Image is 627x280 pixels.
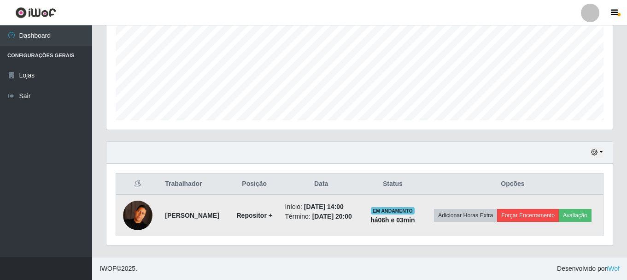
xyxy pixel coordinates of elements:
[363,173,422,195] th: Status
[304,203,344,210] time: [DATE] 14:00
[422,173,604,195] th: Opções
[559,209,592,222] button: Avaliação
[285,202,357,212] li: Início:
[607,265,620,272] a: iWof
[285,212,357,221] li: Término:
[497,209,559,222] button: Forçar Encerramento
[229,173,280,195] th: Posição
[371,207,415,214] span: EM ANDAMENTO
[15,7,56,18] img: CoreUI Logo
[165,212,219,219] strong: [PERSON_NAME]
[280,173,363,195] th: Data
[370,216,415,224] strong: há 06 h e 03 min
[237,212,272,219] strong: Repositor +
[557,264,620,274] span: Desenvolvido por
[434,209,497,222] button: Adicionar Horas Extra
[159,173,229,195] th: Trabalhador
[312,213,352,220] time: [DATE] 20:00
[123,201,152,230] img: 1696853785508.jpeg
[100,264,137,274] span: © 2025 .
[100,265,117,272] span: IWOF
